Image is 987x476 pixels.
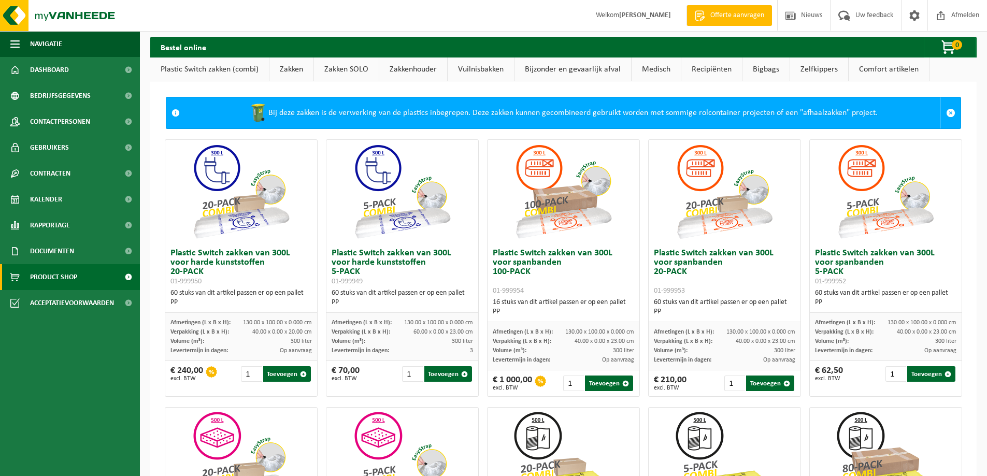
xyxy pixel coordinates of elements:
span: Levertermijn in dagen: [654,357,711,363]
a: Plastic Switch zakken (combi) [150,57,269,81]
div: PP [654,307,795,316]
span: Documenten [30,238,74,264]
span: 130.00 x 100.00 x 0.000 cm [726,329,795,335]
span: Kalender [30,186,62,212]
a: Offerte aanvragen [686,5,772,26]
span: 60.00 x 0.00 x 23.00 cm [413,329,473,335]
div: Bij deze zakken is de verwerking van de plastics inbegrepen. Deze zakken kunnen gecombineerd gebr... [185,97,940,128]
span: 40.00 x 0.00 x 23.00 cm [575,338,634,344]
span: Afmetingen (L x B x H): [815,320,875,326]
span: Afmetingen (L x B x H): [493,329,553,335]
h2: Bestel online [150,37,217,57]
span: 130.00 x 100.00 x 0.000 cm [888,320,956,326]
strong: [PERSON_NAME] [619,11,671,19]
span: Afmetingen (L x B x H): [170,320,231,326]
button: Toevoegen [746,376,794,391]
div: 60 stuks van dit artikel passen er op een pallet [332,289,473,307]
div: 16 stuks van dit artikel passen er op een pallet [493,298,634,316]
button: Toevoegen [585,376,633,391]
span: 300 liter [613,348,634,354]
div: 60 stuks van dit artikel passen er op een pallet [170,289,312,307]
span: 01-999949 [332,278,363,285]
span: Op aanvraag [602,357,634,363]
input: 1 [402,366,423,382]
img: 01-999952 [834,140,937,243]
img: 01-999949 [350,140,454,243]
span: Gebruikers [30,135,69,161]
a: Bigbags [742,57,790,81]
span: 300 liter [452,338,473,344]
input: 1 [563,376,584,391]
span: Afmetingen (L x B x H): [654,329,714,335]
span: Verpakking (L x B x H): [815,329,874,335]
span: 300 liter [935,338,956,344]
span: 40.00 x 0.00 x 23.00 cm [736,338,795,344]
span: Verpakking (L x B x H): [654,338,712,344]
h3: Plastic Switch zakken van 300L voor harde kunststoffen 5-PACK [332,249,473,286]
span: 01-999954 [493,287,524,295]
span: Levertermijn in dagen: [493,357,550,363]
span: Acceptatievoorwaarden [30,290,114,316]
h3: Plastic Switch zakken van 300L voor spanbanden 5-PACK [815,249,956,286]
button: Toevoegen [424,366,473,382]
span: 40.00 x 0.00 x 23.00 cm [897,329,956,335]
span: Volume (m³): [493,348,526,354]
div: 60 stuks van dit artikel passen er op een pallet [654,298,795,316]
span: Verpakking (L x B x H): [332,329,390,335]
span: excl. BTW [493,385,532,391]
img: 01-999953 [673,140,776,243]
span: 3 [470,348,473,354]
button: 0 [924,37,976,57]
span: Contracten [30,161,70,186]
span: Rapportage [30,212,70,238]
span: 01-999952 [815,278,846,285]
span: Volume (m³): [654,348,688,354]
span: 01-999950 [170,278,202,285]
div: PP [493,307,634,316]
button: Toevoegen [263,366,311,382]
div: € 1 000,00 [493,376,532,391]
h3: Plastic Switch zakken van 300L voor spanbanden 100-PACK [493,249,634,295]
span: Product Shop [30,264,77,290]
span: 01-999953 [654,287,685,295]
span: Afmetingen (L x B x H): [332,320,392,326]
a: Zakkenhouder [379,57,447,81]
span: 130.00 x 100.00 x 0.000 cm [404,320,473,326]
div: € 62,50 [815,366,843,382]
span: Levertermijn in dagen: [170,348,228,354]
div: PP [332,298,473,307]
span: Levertermijn in dagen: [815,348,872,354]
a: Zelfkippers [790,57,848,81]
div: € 70,00 [332,366,360,382]
div: PP [815,298,956,307]
span: Dashboard [30,57,69,83]
span: Op aanvraag [924,348,956,354]
div: PP [170,298,312,307]
span: Navigatie [30,31,62,57]
span: Verpakking (L x B x H): [170,329,229,335]
img: 01-999950 [189,140,293,243]
span: Volume (m³): [332,338,365,344]
input: 1 [885,366,906,382]
span: 300 liter [774,348,795,354]
div: 60 stuks van dit artikel passen er op een pallet [815,289,956,307]
img: WB-0240-HPE-GN-50.png [248,103,268,123]
a: Zakken [269,57,313,81]
span: Op aanvraag [280,348,312,354]
span: Volume (m³): [815,338,849,344]
span: 0 [952,40,962,50]
span: excl. BTW [332,376,360,382]
span: excl. BTW [654,385,686,391]
a: Bijzonder en gevaarlijk afval [514,57,631,81]
a: Vuilnisbakken [448,57,514,81]
span: Levertermijn in dagen: [332,348,389,354]
button: Toevoegen [907,366,955,382]
a: Recipiënten [681,57,742,81]
input: 1 [724,376,745,391]
a: Sluit melding [940,97,961,128]
h3: Plastic Switch zakken van 300L voor harde kunststoffen 20-PACK [170,249,312,286]
a: Medisch [632,57,681,81]
span: excl. BTW [815,376,843,382]
div: € 210,00 [654,376,686,391]
span: Offerte aanvragen [708,10,767,21]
